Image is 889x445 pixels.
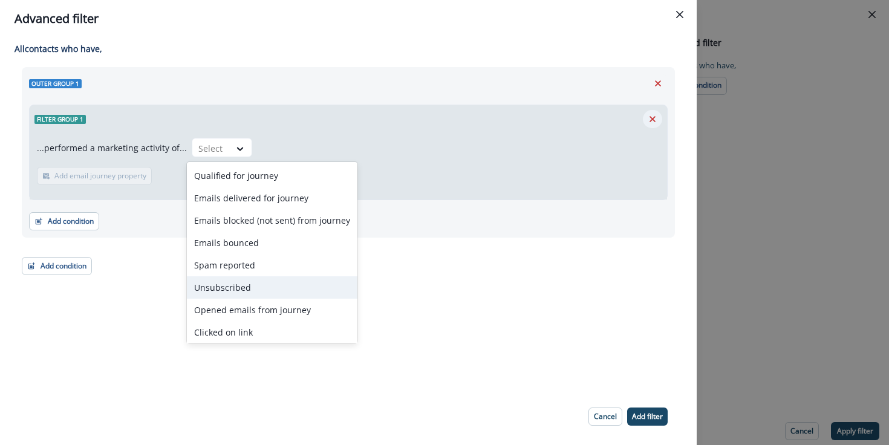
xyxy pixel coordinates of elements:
[15,10,682,28] div: Advanced filter
[187,321,357,343] div: Clicked on link
[29,79,82,88] span: Outer group 1
[632,412,663,421] p: Add filter
[37,167,152,185] button: Add email journey property
[22,257,92,275] button: Add condition
[29,212,99,230] button: Add condition
[643,110,662,128] button: Remove
[187,164,357,187] div: Qualified for journey
[670,5,689,24] button: Close
[187,187,357,209] div: Emails delivered for journey
[627,408,668,426] button: Add filter
[594,412,617,421] p: Cancel
[588,408,622,426] button: Cancel
[54,172,146,180] p: Add email journey property
[15,42,675,55] p: All contact s who have,
[187,254,357,276] div: Spam reported
[648,74,668,93] button: Remove
[187,299,357,321] div: Opened emails from journey
[37,141,187,154] p: ...performed a marketing activity of...
[34,115,86,124] span: Filter group 1
[187,209,357,232] div: Emails blocked (not sent) from journey
[187,232,357,254] div: Emails bounced
[187,276,357,299] div: Unsubscribed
